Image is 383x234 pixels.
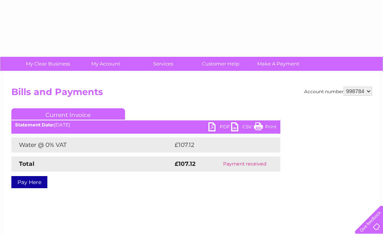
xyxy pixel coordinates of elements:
[254,122,277,133] a: Print
[247,57,310,71] a: Make A Payment
[11,176,47,188] a: Pay Here
[231,122,254,133] a: CSV
[74,57,137,71] a: My Account
[11,108,125,120] a: Current Invoice
[173,137,266,153] td: £107.12
[208,122,231,133] a: PDF
[175,160,195,167] strong: £107.12
[15,122,54,128] b: Statement Date:
[11,122,280,128] div: [DATE]
[19,160,34,167] strong: Total
[17,57,79,71] a: My Clear Business
[132,57,194,71] a: Services
[11,87,372,101] h2: Bills and Payments
[189,57,252,71] a: Customer Help
[209,156,280,172] td: Payment received
[11,137,173,153] td: Water @ 0% VAT
[304,87,372,96] div: Account number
